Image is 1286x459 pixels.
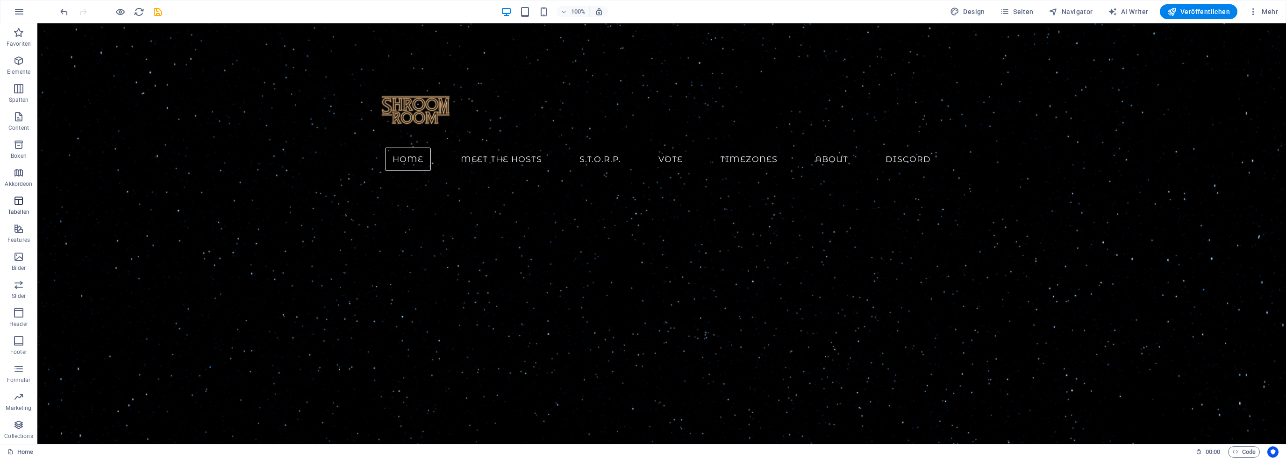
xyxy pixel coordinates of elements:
a: Klick, um Auswahl aufzuheben. Doppelklick öffnet Seitenverwaltung [7,446,33,458]
p: Spalten [9,96,29,104]
i: Seite neu laden [134,7,144,17]
button: save [152,6,163,17]
p: Boxen [11,152,27,160]
i: Save (Ctrl+S) [152,7,163,17]
span: 00 00 [1206,446,1220,458]
p: Tabellen [8,208,29,216]
button: undo [58,6,70,17]
button: reload [133,6,144,17]
p: Bilder [12,264,26,272]
p: Footer [10,348,27,356]
div: Design (Strg+Alt+Y) [946,4,989,19]
span: AI Writer [1108,7,1149,16]
button: Mehr [1245,4,1282,19]
p: Marketing [6,404,31,412]
p: Formular [7,376,31,384]
span: Veröffentlichen [1167,7,1230,16]
i: Rückgängig: Elemente löschen (Strg+Z) [59,7,70,17]
span: Design [950,7,985,16]
h6: Session-Zeit [1196,446,1221,458]
button: Navigator [1045,4,1097,19]
button: Code [1228,446,1260,458]
button: Klicke hier, um den Vorschau-Modus zu verlassen [114,6,126,17]
span: : [1212,448,1214,455]
button: Design [946,4,989,19]
p: Favoriten [7,40,31,48]
span: Seiten [1000,7,1034,16]
button: Veröffentlichen [1160,4,1237,19]
p: Header [9,320,28,328]
button: Usercentrics [1267,446,1279,458]
p: Slider [12,292,26,300]
button: Seiten [996,4,1037,19]
i: Bei Größenänderung Zoomstufe automatisch an das gewählte Gerät anpassen. [595,7,603,16]
span: Code [1232,446,1256,458]
span: Mehr [1249,7,1278,16]
p: Elemente [7,68,31,76]
p: Akkordeon [5,180,32,188]
p: Collections [4,432,33,440]
h6: 100% [571,6,586,17]
p: Features [7,236,30,244]
span: Navigator [1049,7,1093,16]
button: 100% [557,6,590,17]
p: Content [8,124,29,132]
button: AI Writer [1104,4,1152,19]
